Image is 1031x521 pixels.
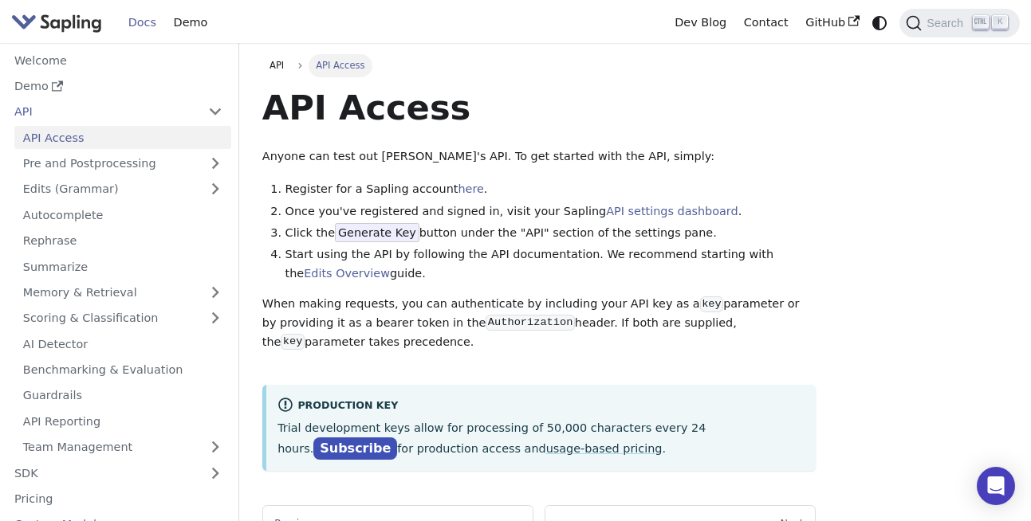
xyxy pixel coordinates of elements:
code: key [700,296,723,312]
li: Register for a Sapling account . [285,180,817,199]
div: Production Key [277,397,805,416]
a: API settings dashboard [606,205,738,217]
div: Open Intercom Messenger [977,467,1015,505]
a: Docs [120,10,165,35]
a: API Reporting [14,409,231,433]
a: Welcome [6,49,231,72]
a: Sapling.ai [11,11,108,34]
a: Dev Blog [666,10,734,35]
p: Anyone can test out [PERSON_NAME]'s API. To get started with the API, simply: [262,147,816,166]
a: Pre and Postprocessing [14,152,231,175]
kbd: K [992,15,1008,29]
button: Collapse sidebar category 'API' [199,100,231,123]
a: Benchmarking & Evaluation [14,358,231,382]
button: Search (Ctrl+K) [899,9,1019,37]
a: Contact [735,10,797,35]
img: Sapling.ai [11,11,102,34]
a: Subscribe [313,437,397,460]
a: Team Management [14,436,231,459]
a: Pricing [6,488,231,511]
li: Start using the API by following the API documentation. We recommend starting with the guide. [285,245,817,284]
a: Demo [165,10,216,35]
a: Summarize [14,255,231,278]
code: Authorization [486,315,574,331]
a: Autocomplete [14,203,231,226]
a: usage-based pricing [546,442,663,455]
span: Search [922,17,973,29]
a: here [458,182,483,195]
p: Trial development keys allow for processing of 50,000 characters every 24 hours. for production a... [277,419,805,459]
a: Memory & Retrieval [14,281,231,304]
a: Edits (Grammar) [14,178,231,201]
a: GitHub [797,10,868,35]
a: Scoring & Classification [14,307,231,330]
li: Click the button under the "API" section of the settings pane. [285,224,817,243]
li: Once you've registered and signed in, visit your Sapling . [285,202,817,221]
a: AI Detector [14,332,231,355]
a: SDK [6,461,199,484]
nav: Breadcrumbs [262,54,816,76]
p: When making requests, you can authenticate by including your API key as a parameter or by providi... [262,295,816,351]
a: Guardrails [14,384,231,407]
span: Generate Key [335,223,419,242]
a: Edits Overview [304,267,390,280]
code: key [281,334,304,350]
a: Demo [6,75,231,98]
button: Switch between dark and light mode (currently system mode) [868,11,891,34]
span: API Access [309,54,372,76]
button: Expand sidebar category 'SDK' [199,461,231,484]
h1: API Access [262,86,816,129]
a: API [6,100,199,123]
a: Rephrase [14,229,231,253]
a: API [262,54,292,76]
span: API [270,60,284,71]
a: API Access [14,126,231,149]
